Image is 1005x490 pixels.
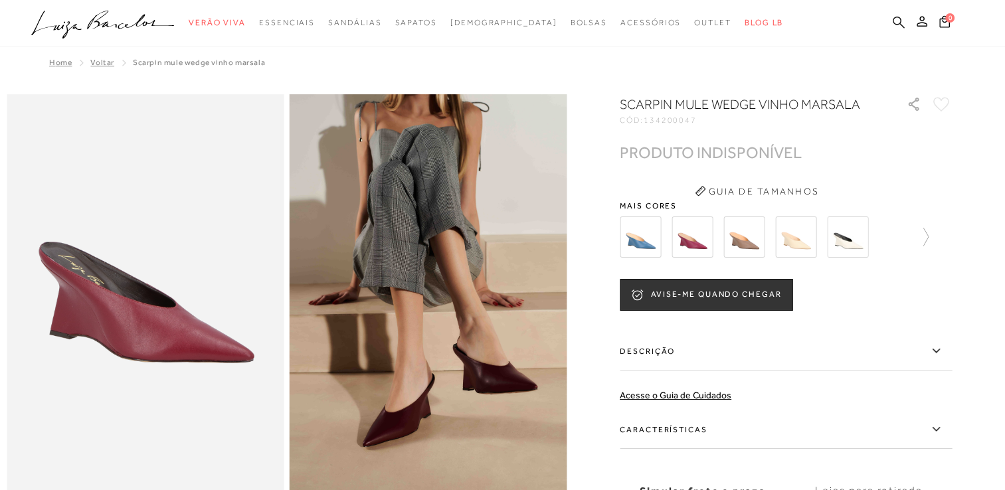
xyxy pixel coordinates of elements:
[745,11,783,35] a: BLOG LB
[90,58,114,67] a: Voltar
[570,18,607,27] span: Bolsas
[620,390,731,400] a: Acesse o Guia de Cuidados
[620,145,802,159] div: PRODUTO INDISPONÍVEL
[189,18,246,27] span: Verão Viva
[620,18,681,27] span: Acessórios
[723,216,765,258] img: SCARPIN MULE WEDGE EM COURO CINZA DUMBO
[620,216,661,258] img: SCARPIN MULE COM SALTO ANABELA EM EM COURO AZUL DENIM
[690,181,823,202] button: Guia de Tamanhos
[620,332,952,370] label: Descrição
[133,58,265,67] span: SCARPIN MULE WEDGE VINHO MARSALA
[259,18,315,27] span: Essenciais
[189,11,246,35] a: categoryNavScreenReaderText
[49,58,72,67] a: Home
[450,11,557,35] a: noSubCategoriesText
[644,116,697,125] span: 134200047
[328,18,381,27] span: Sandálias
[395,18,436,27] span: Sapatos
[775,216,816,258] img: SCARPIN MULE WEDGE EM COURO NATA
[945,13,955,23] span: 0
[620,410,952,449] label: Características
[827,216,868,258] img: SCARPIN MULE WEDGE OFF WHITE
[620,11,681,35] a: categoryNavScreenReaderText
[935,15,954,33] button: 0
[620,116,885,124] div: CÓD:
[672,216,713,258] img: SCARPIN MULE WEDGE EM COURO AMEIXA
[620,202,952,210] span: Mais cores
[570,11,607,35] a: categoryNavScreenReaderText
[328,11,381,35] a: categoryNavScreenReaderText
[620,95,869,114] h1: SCARPIN MULE WEDGE VINHO MARSALA
[450,18,557,27] span: [DEMOGRAPHIC_DATA]
[694,11,731,35] a: categoryNavScreenReaderText
[745,18,783,27] span: BLOG LB
[259,11,315,35] a: categoryNavScreenReaderText
[620,279,792,311] button: AVISE-ME QUANDO CHEGAR
[694,18,731,27] span: Outlet
[395,11,436,35] a: categoryNavScreenReaderText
